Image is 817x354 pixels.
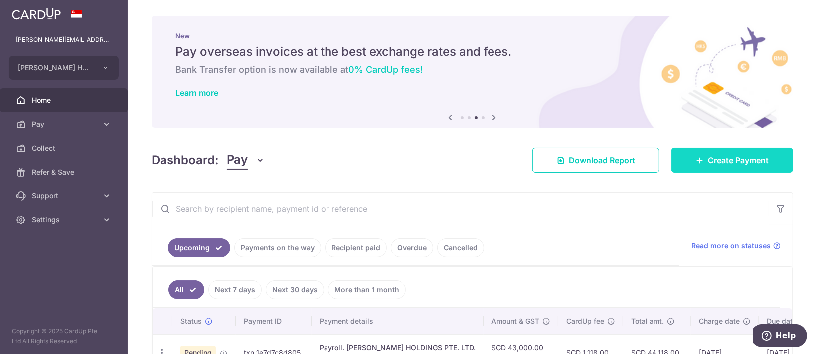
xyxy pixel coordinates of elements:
[491,316,539,326] span: Amount & GST
[9,56,119,80] button: [PERSON_NAME] HOLDINGS PTE. LTD.
[175,32,769,40] p: New
[631,316,664,326] span: Total amt.
[691,241,771,251] span: Read more on statuses
[708,154,769,166] span: Create Payment
[168,238,230,257] a: Upcoming
[152,16,793,128] img: International Invoice Banner
[18,63,92,73] span: [PERSON_NAME] HOLDINGS PTE. LTD.
[391,238,433,257] a: Overdue
[328,280,406,299] a: More than 1 month
[753,324,807,349] iframe: Opens a widget where you can find more information
[152,151,219,169] h4: Dashboard:
[320,343,476,353] div: Payroll. [PERSON_NAME] HOLDINGS PTE. LTD.
[325,238,387,257] a: Recipient paid
[32,95,98,105] span: Home
[152,193,769,225] input: Search by recipient name, payment id or reference
[180,316,202,326] span: Status
[767,316,797,326] span: Due date
[266,280,324,299] a: Next 30 days
[532,148,659,173] a: Download Report
[208,280,262,299] a: Next 7 days
[236,308,312,334] th: Payment ID
[12,8,61,20] img: CardUp
[175,44,769,60] h5: Pay overseas invoices at the best exchange rates and fees.
[32,215,98,225] span: Settings
[348,64,423,75] span: 0% CardUp fees!
[234,238,321,257] a: Payments on the way
[566,316,604,326] span: CardUp fee
[671,148,793,173] a: Create Payment
[312,308,484,334] th: Payment details
[699,316,740,326] span: Charge date
[168,280,204,299] a: All
[32,167,98,177] span: Refer & Save
[175,88,218,98] a: Learn more
[227,151,248,170] span: Pay
[32,191,98,201] span: Support
[569,154,635,166] span: Download Report
[175,64,769,76] h6: Bank Transfer option is now available at
[32,119,98,129] span: Pay
[437,238,484,257] a: Cancelled
[227,151,265,170] button: Pay
[691,241,781,251] a: Read more on statuses
[16,35,112,45] p: [PERSON_NAME][EMAIL_ADDRESS][DOMAIN_NAME]
[32,143,98,153] span: Collect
